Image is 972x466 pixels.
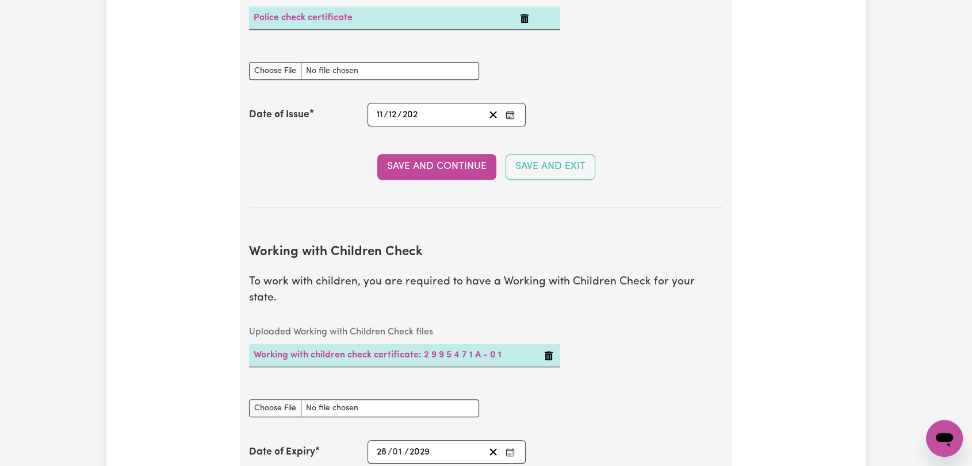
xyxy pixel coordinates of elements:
h2: Working with Children Check [249,245,723,260]
input: ---- [402,107,419,122]
button: Delete Working with children check certificate: 2 9 9 5 4 7 1 A - 0 1 [544,348,553,362]
input: -- [376,444,388,460]
a: Police check certificate [254,13,353,22]
button: Delete Police check certificate [520,11,529,25]
button: Enter the Date of Expiry of your Working with Children Check [502,444,518,460]
button: Clear date [484,444,502,460]
input: ---- [409,444,431,460]
span: / [397,110,402,120]
label: Date of Expiry [249,445,315,460]
span: 0 [392,448,398,457]
span: / [388,447,392,457]
p: To work with children, you are required to have a Working with Children Check for your state. [249,274,723,307]
iframe: Button to launch messaging window [926,420,963,457]
a: Working with children check certificate: 2 9 9 5 4 7 1 A - 0 1 [254,351,502,360]
caption: Uploaded Working with Children Check files [249,321,560,344]
span: / [384,110,388,120]
button: Clear date [484,107,502,122]
input: -- [393,444,404,460]
input: -- [388,107,397,122]
button: Save and Continue [377,154,496,179]
span: / [404,447,409,457]
label: Date of Issue [249,107,309,122]
input: -- [376,107,384,122]
button: Save and Exit [506,154,595,179]
button: Enter the Date of Issue of your National Police Check [502,107,518,122]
